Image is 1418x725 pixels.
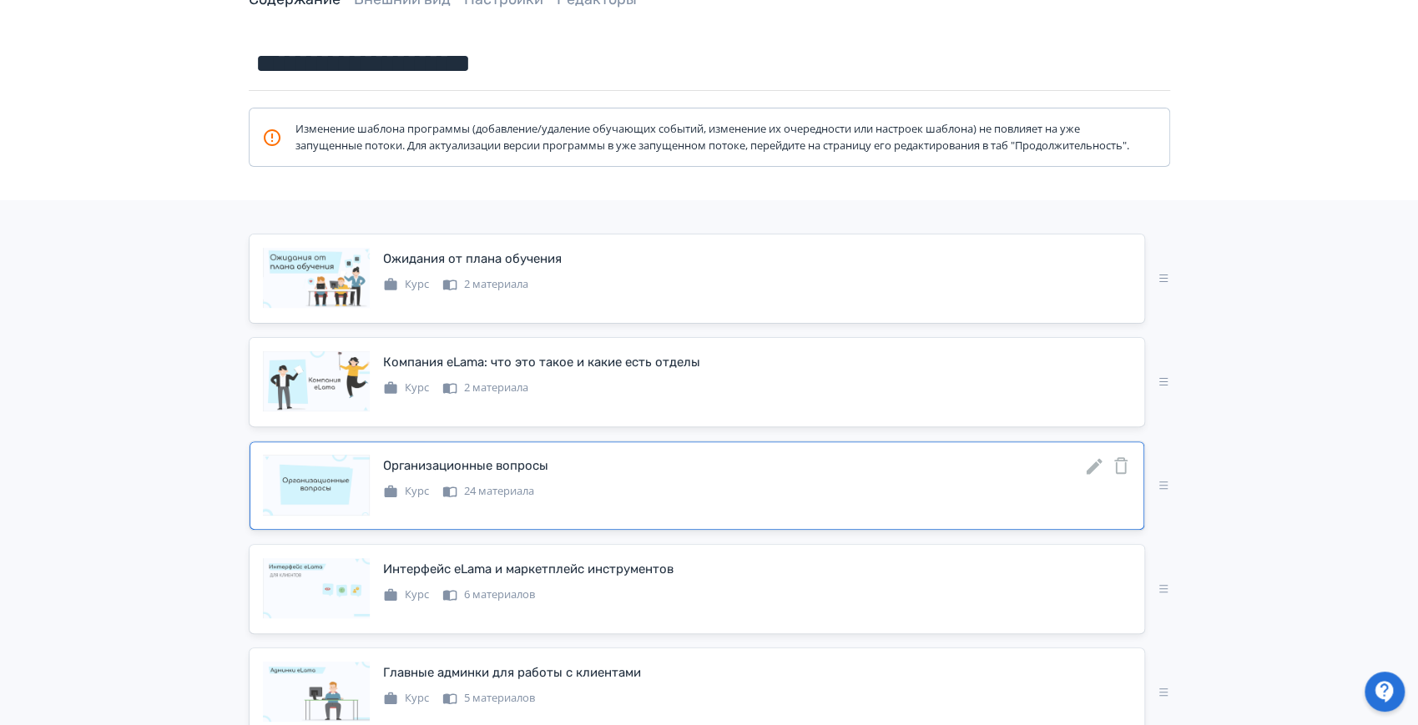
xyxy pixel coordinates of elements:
div: 2 материала [442,276,528,293]
div: 24 материала [442,483,534,500]
div: Курс [383,483,429,500]
div: 5 материалов [442,690,535,707]
div: Курс [383,587,429,603]
div: Главные админки для работы с клиентами [383,663,641,682]
div: Компания eLama: что это такое и какие есть отделы [383,353,700,372]
div: Курс [383,276,429,293]
div: Интерфейс eLama и маркетплейс инструментов [383,560,674,579]
div: 6 материалов [442,587,535,603]
div: Ожидания от плана обучения [383,249,562,269]
div: Изменение шаблона программы (добавление/удаление обучающих событий, изменение их очередности или ... [262,121,1130,154]
div: 2 материала [442,380,528,396]
div: Организационные вопросы [383,456,548,476]
div: Курс [383,690,429,707]
div: Курс [383,380,429,396]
